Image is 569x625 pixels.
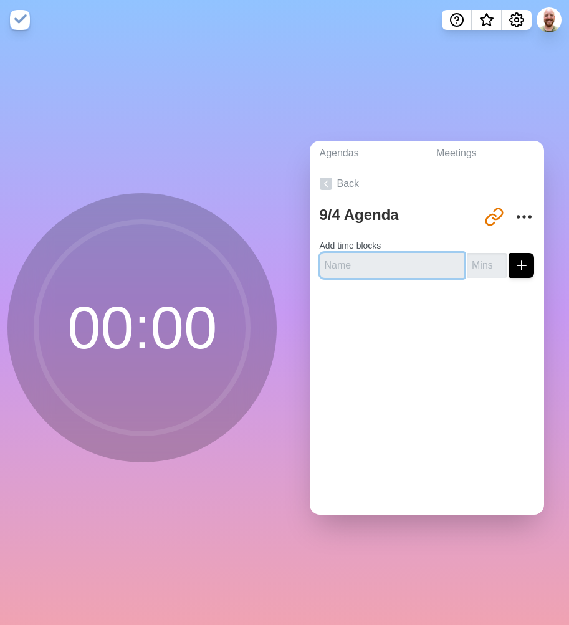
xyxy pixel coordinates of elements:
label: Add time blocks [320,241,381,250]
button: Help [442,10,472,30]
input: Name [320,253,465,278]
input: Mins [467,253,507,278]
a: Agendas [310,141,426,166]
button: Settings [502,10,532,30]
a: Meetings [426,141,544,166]
button: More [512,204,537,229]
button: What’s new [472,10,502,30]
a: Back [310,166,545,201]
button: Share link [482,204,507,229]
img: timeblocks logo [10,10,30,30]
